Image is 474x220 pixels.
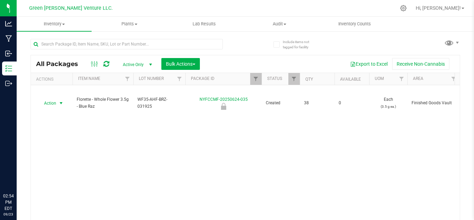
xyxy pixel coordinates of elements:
[139,76,164,81] a: Lot Number
[448,73,459,85] a: Filter
[174,73,185,85] a: Filter
[29,5,113,11] span: Green [PERSON_NAME] Venture LLC.
[242,17,317,31] a: Audit
[340,77,361,82] a: Available
[5,50,12,57] inline-svg: Inbound
[304,100,330,106] span: 38
[396,73,407,85] a: Filter
[339,100,365,106] span: 0
[183,21,225,27] span: Lab Results
[31,39,223,49] input: Search Package ID, Item Name, SKU, Lot or Part Number...
[346,58,392,70] button: Export to Excel
[122,73,133,85] a: Filter
[184,103,263,110] div: Retain Sample
[413,76,423,81] a: Area
[375,76,384,81] a: UOM
[161,58,200,70] button: Bulk Actions
[266,100,296,106] span: Created
[399,5,408,11] div: Manage settings
[5,65,12,72] inline-svg: Inventory
[305,77,313,82] a: Qty
[283,39,318,50] span: Include items not tagged for facility
[412,100,455,106] span: Finished Goods Vault
[78,76,100,81] a: Item Name
[317,17,392,31] a: Inventory Counts
[200,97,248,102] a: NYFCCMF-20250624-035
[36,77,70,82] div: Actions
[137,96,181,109] span: WF35-AHF-BRZ-031925
[191,76,214,81] a: Package ID
[242,21,316,27] span: Audit
[3,212,14,217] p: 09/23
[5,35,12,42] inline-svg: Manufacturing
[267,76,282,81] a: Status
[167,17,242,31] a: Lab Results
[38,98,57,108] span: Action
[3,193,14,212] p: 02:54 PM EDT
[36,60,85,68] span: All Packages
[57,98,66,108] span: select
[77,96,129,109] span: Florette - Whole Flower 3.5g - Blue Raz
[416,5,461,11] span: Hi, [PERSON_NAME]!
[166,61,195,67] span: Bulk Actions
[17,17,92,31] a: Inventory
[250,73,262,85] a: Filter
[392,58,449,70] button: Receive Non-Cannabis
[288,73,300,85] a: Filter
[7,164,28,185] iframe: Resource center
[373,96,403,109] span: Each
[373,103,403,110] p: (3.5 g ea.)
[5,20,12,27] inline-svg: Analytics
[17,21,92,27] span: Inventory
[92,17,167,31] a: Plants
[92,21,166,27] span: Plants
[329,21,380,27] span: Inventory Counts
[5,80,12,87] inline-svg: Outbound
